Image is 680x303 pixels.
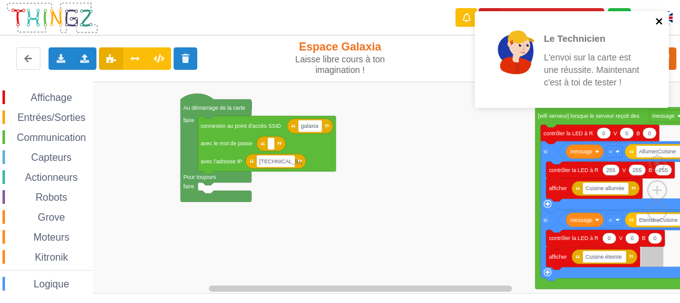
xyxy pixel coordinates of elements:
text: B [636,130,640,136]
span: Logique [32,279,71,289]
text: 255 [606,166,615,173]
text: si [543,216,547,223]
text: afficher [549,185,567,191]
text: EteindreCuisine [639,216,678,223]
text: 0 [602,130,605,136]
text: avec l'adresse IP [200,158,242,164]
text: contrôler la LED à R [549,166,598,173]
text: V [619,235,623,241]
text: = [608,216,612,223]
text: V [613,130,617,136]
span: Affichage [29,92,73,103]
text: message [570,216,592,223]
button: close [655,16,664,28]
text: Au démarrage de la carte [184,104,246,110]
text: galaxia [301,123,319,129]
text: message [570,148,592,155]
text: 0 [631,235,634,241]
button: Appairer une carte [478,8,604,27]
text: connexion au point d'accès SSID [200,123,281,129]
div: Laisse libre cours à ton imagination ! [284,54,396,75]
text: 0 [653,235,656,241]
span: Entrées/Sorties [16,112,87,123]
text: AllumerCuisine [639,148,676,155]
text: 0 [648,130,651,136]
p: Le Technicien [544,32,641,45]
text: 255 [632,166,641,173]
text: 0 [608,235,611,241]
text: [TECHNICAL_ID] [259,158,302,164]
span: Actionneurs [23,172,80,183]
text: Cuisine éteinte [585,253,622,259]
span: Moteurs [32,232,72,243]
span: Communication [15,132,88,143]
text: afficher [549,253,567,259]
text: B [642,235,646,241]
text: Cuisine allumée [585,185,625,191]
text: Pour toujours [184,173,217,180]
p: L'envoi sur la carte est une réussite. Maintenant c'est à toi de tester ! [544,51,641,89]
span: Robots [34,192,69,203]
text: V [622,166,626,173]
text: contrôler la LED à R [543,130,593,136]
text: = [608,148,612,155]
text: faire [184,183,194,190]
text: avec le mot de passe [200,140,253,147]
span: Kitronik [33,252,70,262]
text: faire [184,117,194,123]
text: 0 [625,130,628,136]
text: contrôler la LED à R [549,235,598,241]
span: Grove [36,212,67,223]
span: Capteurs [29,152,73,163]
text: si [543,148,547,155]
div: Espace Galaxia [284,40,396,75]
img: thingz_logo.png [6,1,99,34]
